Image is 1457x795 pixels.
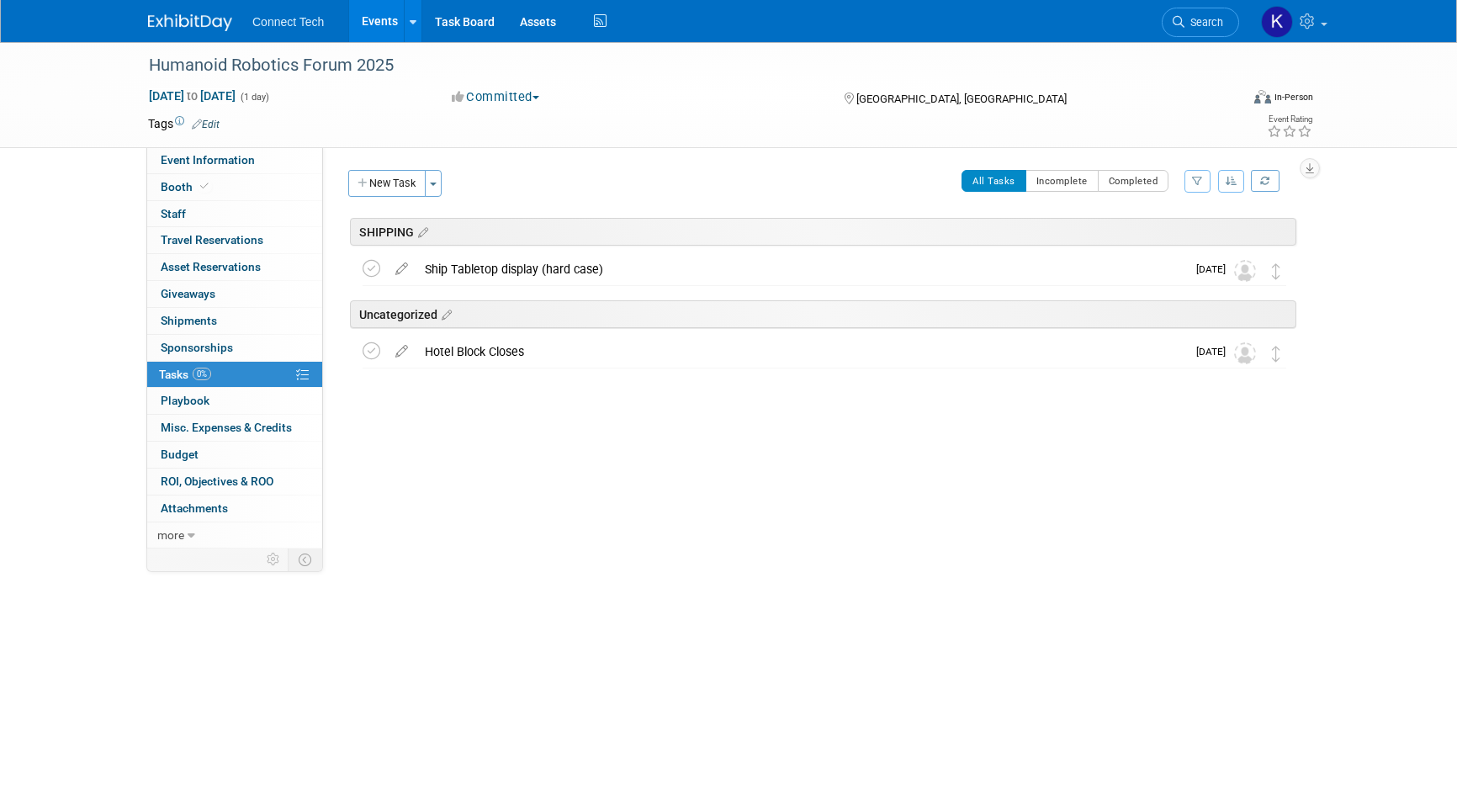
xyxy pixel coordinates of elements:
i: Move task [1272,263,1280,279]
a: ROI, Objectives & ROO [147,469,322,495]
img: Unassigned [1234,260,1256,282]
td: Tags [148,115,220,132]
a: Booth [147,174,322,200]
a: Asset Reservations [147,254,322,280]
td: Personalize Event Tab Strip [259,549,289,570]
button: All Tasks [962,170,1026,192]
span: [DATE] [1196,346,1234,358]
a: Refresh [1251,170,1280,192]
a: Sponsorships [147,335,322,361]
div: Event Format [1140,87,1313,113]
a: Budget [147,442,322,468]
span: Search [1184,16,1223,29]
span: to [184,89,200,103]
a: more [147,522,322,549]
i: Move task [1272,346,1280,362]
i: Booth reservation complete [200,182,209,191]
span: Staff [161,207,186,220]
div: Humanoid Robotics Forum 2025 [143,50,1214,81]
span: (1 day) [239,92,269,103]
img: Kara Price [1261,6,1293,38]
a: Attachments [147,496,322,522]
a: Edit sections [414,223,428,240]
span: [GEOGRAPHIC_DATA], [GEOGRAPHIC_DATA] [856,93,1067,105]
span: Asset Reservations [161,260,261,273]
button: Committed [446,88,546,106]
button: New Task [348,170,426,197]
a: Misc. Expenses & Credits [147,415,322,441]
span: ROI, Objectives & ROO [161,474,273,488]
img: ExhibitDay [148,14,232,31]
span: Playbook [161,394,209,407]
div: SHIPPING [350,218,1296,246]
button: Incomplete [1025,170,1099,192]
div: Event Rating [1267,115,1312,124]
button: Completed [1098,170,1169,192]
span: Sponsorships [161,341,233,354]
a: Shipments [147,308,322,334]
a: Edit [192,119,220,130]
a: edit [387,344,416,359]
div: Uncategorized [350,300,1296,328]
a: Tasks0% [147,362,322,388]
span: Attachments [161,501,228,515]
a: edit [387,262,416,277]
a: Playbook [147,388,322,414]
span: [DATE] [DATE] [148,88,236,103]
span: more [157,528,184,542]
span: Misc. Expenses & Credits [161,421,292,434]
span: [DATE] [1196,263,1234,275]
span: Booth [161,180,212,193]
span: Budget [161,448,199,461]
span: 0% [193,368,211,380]
img: Unassigned [1234,342,1256,364]
a: Event Information [147,147,322,173]
a: Edit sections [437,305,452,322]
td: Toggle Event Tabs [289,549,323,570]
span: Tasks [159,368,211,381]
img: Format-Inperson.png [1254,90,1271,103]
a: Travel Reservations [147,227,322,253]
div: In-Person [1274,91,1313,103]
span: Shipments [161,314,217,327]
a: Search [1162,8,1239,37]
span: Connect Tech [252,15,324,29]
span: Event Information [161,153,255,167]
div: Hotel Block Closes [416,337,1186,366]
span: Travel Reservations [161,233,263,246]
a: Staff [147,201,322,227]
span: Giveaways [161,287,215,300]
div: Ship Tabletop display (hard case) [416,255,1186,284]
a: Giveaways [147,281,322,307]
